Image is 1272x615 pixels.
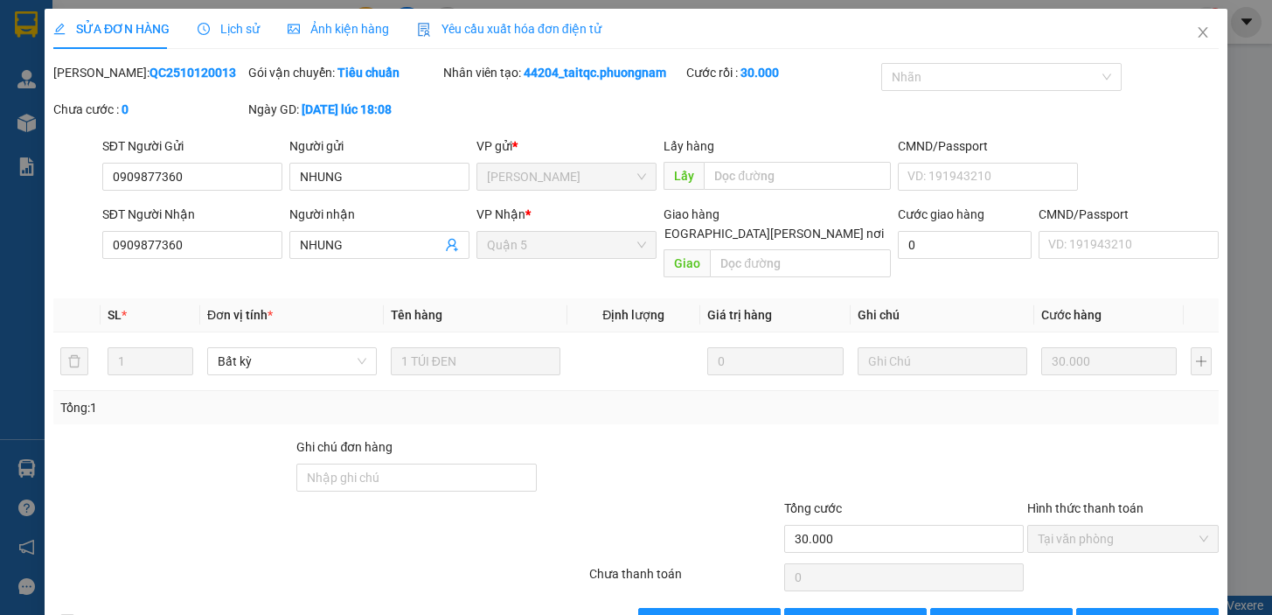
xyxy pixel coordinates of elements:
[108,308,122,322] span: SL
[218,348,366,374] span: Bất kỳ
[248,63,440,82] div: Gói vận chuyển:
[645,224,891,243] span: [GEOGRAPHIC_DATA][PERSON_NAME] nơi
[1196,25,1210,39] span: close
[664,207,719,221] span: Giao hàng
[443,63,684,82] div: Nhân viên tạo:
[122,102,129,116] b: 0
[710,249,891,277] input: Dọc đường
[851,298,1034,332] th: Ghi chú
[686,63,878,82] div: Cước rồi :
[198,22,260,36] span: Lịch sử
[1041,308,1102,322] span: Cước hàng
[391,347,560,375] input: VD: Bàn, Ghế
[337,66,400,80] b: Tiêu chuẩn
[296,464,537,492] input: Ghi chú đơn hàng
[60,398,492,417] div: Tổng: 1
[149,66,236,80] b: QC2510120013
[664,139,714,153] span: Lấy hàng
[102,136,282,156] div: SĐT Người Gửi
[524,66,666,80] b: 44204_taitqc.phuongnam
[417,22,601,36] span: Yêu cầu xuất hóa đơn điện tử
[784,501,842,515] span: Tổng cước
[664,249,710,277] span: Giao
[102,205,282,224] div: SĐT Người Nhận
[53,22,170,36] span: SỬA ĐƠN HÀNG
[289,136,469,156] div: Người gửi
[487,164,646,190] span: Ninh Hòa
[1041,347,1178,375] input: 0
[198,23,210,35] span: clock-circle
[898,231,1032,259] input: Cước giao hàng
[445,238,459,252] span: user-add
[704,162,891,190] input: Dọc đường
[487,232,646,258] span: Quận 5
[898,207,984,221] label: Cước giao hàng
[476,207,525,221] span: VP Nhận
[1191,347,1212,375] button: plus
[707,308,772,322] span: Giá trị hàng
[1178,9,1227,58] button: Close
[60,347,88,375] button: delete
[288,23,300,35] span: picture
[417,23,431,37] img: icon
[391,308,442,322] span: Tên hàng
[248,100,440,119] div: Ngày GD:
[1038,526,1208,552] span: Tại văn phòng
[707,347,844,375] input: 0
[53,63,245,82] div: [PERSON_NAME]:
[476,136,657,156] div: VP gửi
[289,205,469,224] div: Người nhận
[740,66,779,80] b: 30.000
[898,136,1078,156] div: CMND/Passport
[53,100,245,119] div: Chưa cước :
[302,102,392,116] b: [DATE] lúc 18:08
[587,564,782,595] div: Chưa thanh toán
[296,440,393,454] label: Ghi chú đơn hàng
[53,23,66,35] span: edit
[664,162,704,190] span: Lấy
[1039,205,1219,224] div: CMND/Passport
[858,347,1027,375] input: Ghi Chú
[1027,501,1143,515] label: Hình thức thanh toán
[602,308,664,322] span: Định lượng
[288,22,389,36] span: Ảnh kiện hàng
[207,308,273,322] span: Đơn vị tính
